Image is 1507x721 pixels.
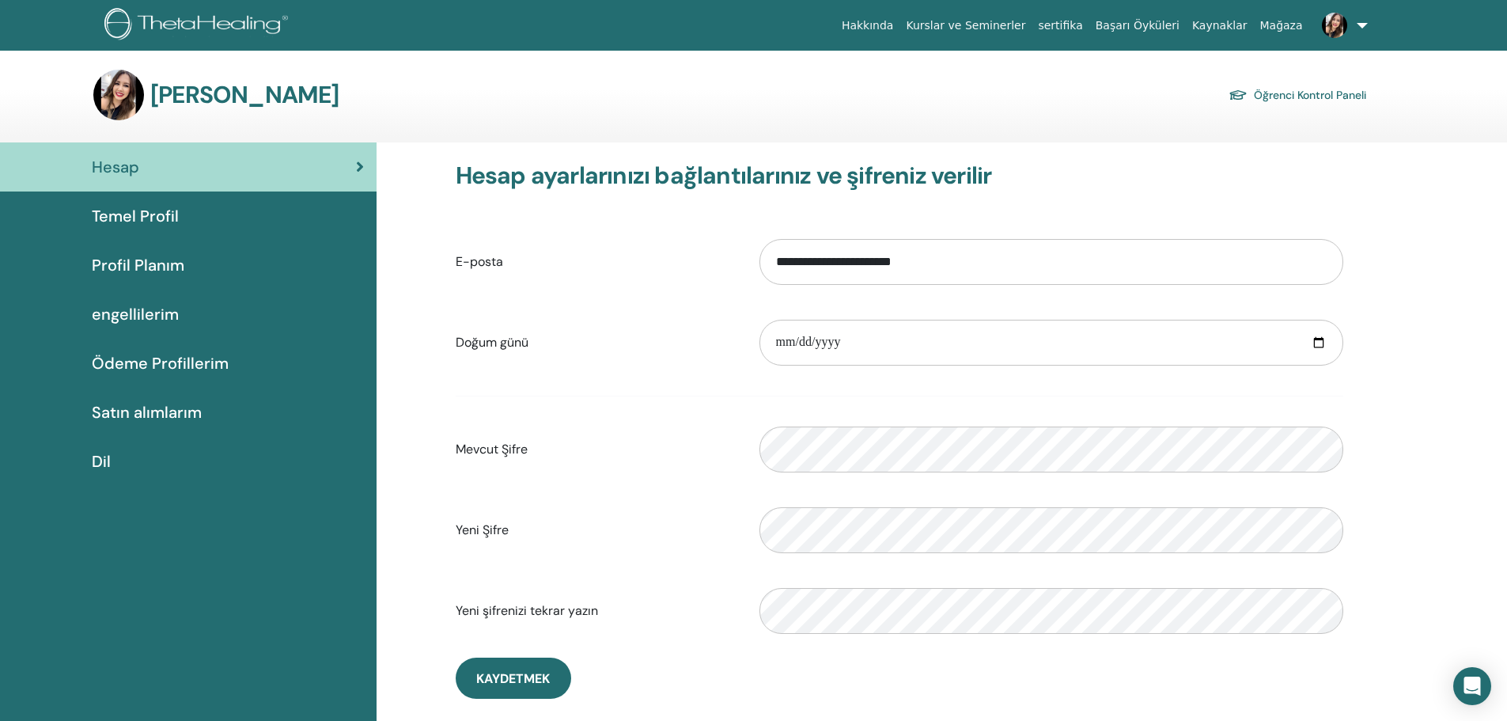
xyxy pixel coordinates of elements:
font: Yeni şifrenizi tekrar yazın [456,602,598,619]
a: Kaynaklar [1186,11,1254,40]
font: sertifika [1038,19,1082,32]
img: logo.png [104,8,293,44]
font: Kaydetmek [476,670,550,687]
font: Temel Profil [92,206,179,226]
font: Kurslar ve Seminerler [906,19,1025,32]
font: Mevcut Şifre [456,441,528,457]
a: Başarı Öyküleri [1089,11,1186,40]
img: default.jpg [93,70,144,120]
img: default.jpg [1322,13,1347,38]
font: Satın alımlarım [92,402,202,423]
a: sertifika [1032,11,1089,40]
font: Yeni Şifre [456,522,509,538]
font: Başarı Öyküleri [1096,19,1179,32]
font: [PERSON_NAME] [150,79,339,110]
img: graduation-cap.svg [1229,89,1248,102]
div: Open Intercom Messenger [1453,667,1491,705]
font: Öğrenci Kontrol Paneli [1254,89,1366,103]
font: engellilerim [92,304,179,324]
a: Öğrenci Kontrol Paneli [1229,83,1366,106]
button: Kaydetmek [456,658,571,699]
font: Profil Planım [92,255,184,275]
font: Ödeme Profillerim [92,353,229,374]
font: Mağaza [1259,19,1302,32]
font: Dil [92,451,111,472]
font: Kaynaklar [1192,19,1248,32]
a: Kurslar ve Seminerler [899,11,1032,40]
font: E-posta [456,253,503,270]
font: Hesap [92,157,139,177]
font: Hakkında [842,19,894,32]
font: Doğum günü [456,334,528,351]
a: Hakkında [835,11,900,40]
a: Mağaza [1253,11,1308,40]
font: Hesap ayarlarınızı bağlantılarınız ve şifreniz verilir [456,160,992,191]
